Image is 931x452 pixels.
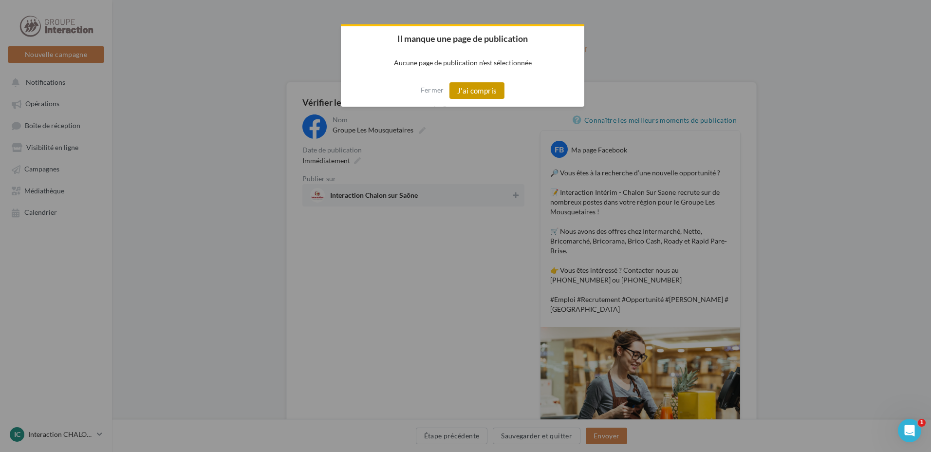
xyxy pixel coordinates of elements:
button: J'ai compris [449,82,505,99]
button: Fermer [421,82,444,98]
h2: Il manque une page de publication [341,26,584,51]
p: Aucune page de publication n'est sélectionnée [341,51,584,75]
span: 1 [918,419,926,427]
iframe: Intercom live chat [898,419,921,442]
